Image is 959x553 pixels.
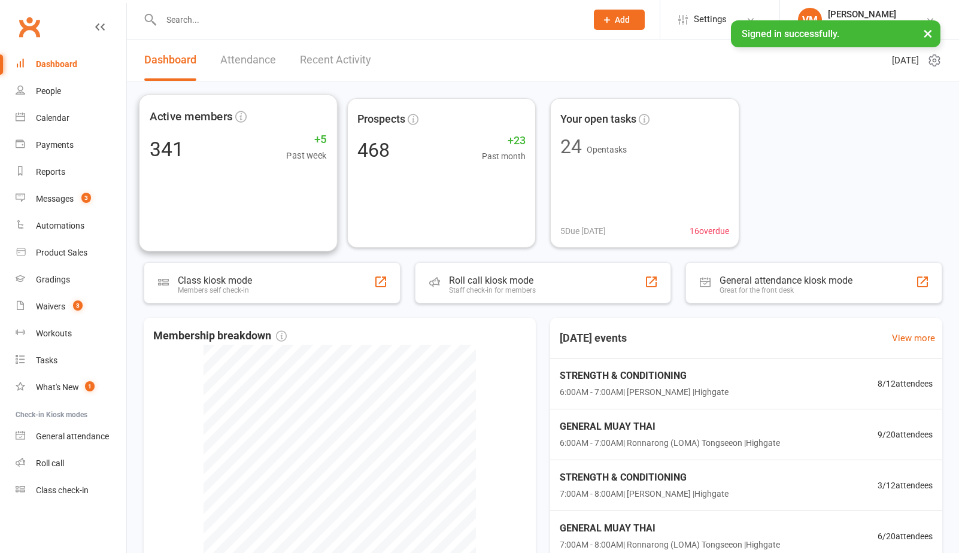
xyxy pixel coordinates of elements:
[550,327,636,349] h3: [DATE] events
[36,167,65,177] div: Reports
[742,28,839,39] span: Signed in successfully.
[560,521,780,536] span: GENERAL MUAY THAI
[482,132,526,150] span: +23
[36,485,89,495] div: Class check-in
[36,329,72,338] div: Workouts
[16,374,126,401] a: What's New1
[694,6,727,33] span: Settings
[16,132,126,159] a: Payments
[357,111,405,128] span: Prospects
[150,107,233,125] span: Active members
[878,377,933,390] span: 8 / 12 attendees
[16,347,126,374] a: Tasks
[560,224,606,238] span: 5 Due [DATE]
[560,111,636,128] span: Your open tasks
[178,275,252,286] div: Class kiosk mode
[150,139,184,159] div: 341
[878,530,933,543] span: 6 / 20 attendees
[560,137,582,156] div: 24
[16,51,126,78] a: Dashboard
[36,194,74,203] div: Messages
[560,538,780,551] span: 7:00AM - 8:00AM | Ronnarong (LOMA) Tongseeon | Highgate
[798,8,822,32] div: VM
[81,193,91,203] span: 3
[587,145,627,154] span: Open tasks
[16,186,126,212] a: Messages 3
[36,140,74,150] div: Payments
[73,300,83,311] span: 3
[878,479,933,492] span: 3 / 12 attendees
[560,436,780,449] span: 6:00AM - 7:00AM | Ronnarong (LOMA) Tongseeon | Highgate
[286,130,326,148] span: +5
[286,148,326,163] span: Past week
[36,86,61,96] div: People
[16,239,126,266] a: Product Sales
[16,78,126,105] a: People
[16,266,126,293] a: Gradings
[85,381,95,391] span: 1
[220,39,276,81] a: Attendance
[560,487,729,500] span: 7:00AM - 8:00AM | [PERSON_NAME] | Highgate
[594,10,645,30] button: Add
[16,212,126,239] a: Automations
[892,53,919,68] span: [DATE]
[36,432,109,441] div: General attendance
[560,470,729,485] span: STRENGTH & CONDITIONING
[144,39,196,81] a: Dashboard
[36,59,77,69] div: Dashboard
[16,477,126,504] a: Class kiosk mode
[615,15,630,25] span: Add
[720,275,852,286] div: General attendance kiosk mode
[36,221,84,230] div: Automations
[36,355,57,365] div: Tasks
[36,458,64,468] div: Roll call
[16,450,126,477] a: Roll call
[482,150,526,163] span: Past month
[36,382,79,392] div: What's New
[16,159,126,186] a: Reports
[560,419,780,434] span: GENERAL MUAY THAI
[16,320,126,347] a: Workouts
[36,248,87,257] div: Product Sales
[14,12,44,42] a: Clubworx
[357,141,390,160] div: 468
[892,331,935,345] a: View more
[828,20,925,31] div: Champions Gym Highgate
[449,275,536,286] div: Roll call kiosk mode
[16,105,126,132] a: Calendar
[178,286,252,294] div: Members self check-in
[449,286,536,294] div: Staff check-in for members
[917,20,939,46] button: ×
[300,39,371,81] a: Recent Activity
[720,286,852,294] div: Great for the front desk
[560,368,729,384] span: STRENGTH & CONDITIONING
[16,423,126,450] a: General attendance kiosk mode
[878,428,933,441] span: 9 / 20 attendees
[560,385,729,399] span: 6:00AM - 7:00AM | [PERSON_NAME] | Highgate
[16,293,126,320] a: Waivers 3
[36,275,70,284] div: Gradings
[690,224,729,238] span: 16 overdue
[36,302,65,311] div: Waivers
[828,9,925,20] div: [PERSON_NAME]
[153,327,287,345] span: Membership breakdown
[157,11,578,28] input: Search...
[36,113,69,123] div: Calendar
